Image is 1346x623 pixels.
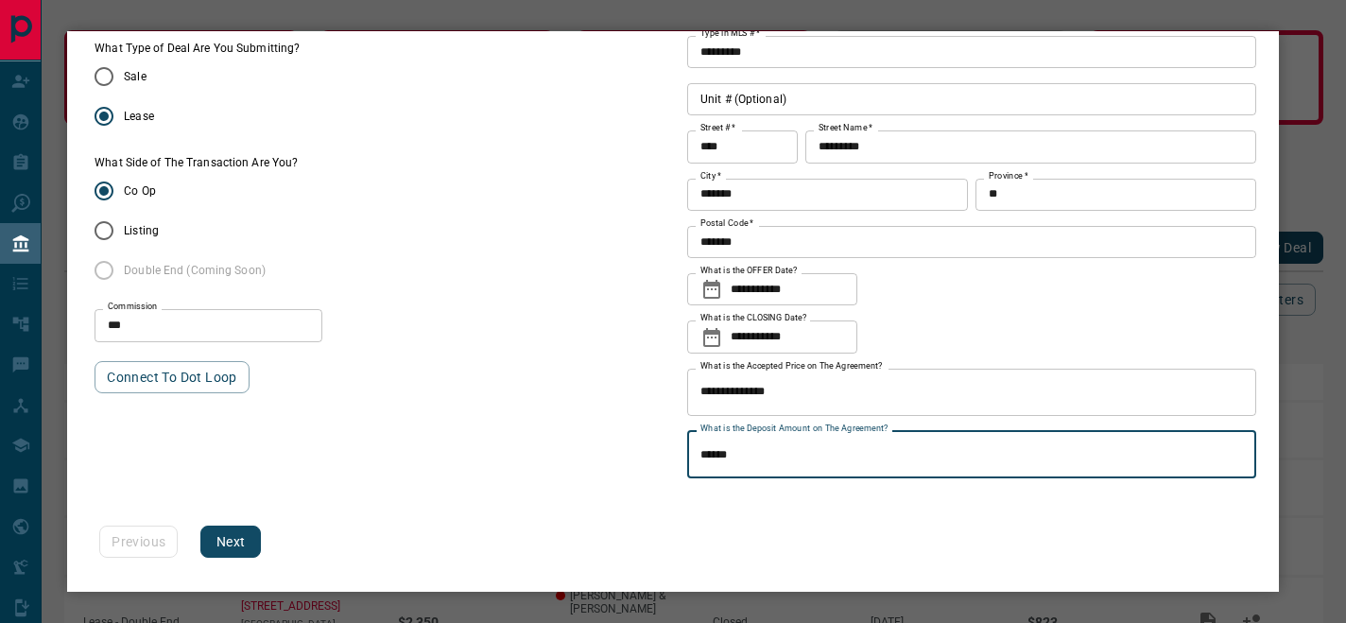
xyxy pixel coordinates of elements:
[95,361,250,393] button: Connect to Dot Loop
[124,182,156,199] span: Co Op
[124,262,266,279] span: Double End (Coming Soon)
[700,170,721,182] label: City
[700,423,889,435] label: What is the Deposit Amount on The Agreement?
[700,122,735,134] label: Street #
[124,108,154,125] span: Lease
[700,217,753,230] label: Postal Code
[700,27,760,40] label: Type in MLS #
[124,222,159,239] span: Listing
[108,301,158,313] label: Commission
[124,68,146,85] span: Sale
[989,170,1027,182] label: Province
[700,360,883,372] label: What is the Accepted Price on The Agreement?
[819,122,872,134] label: Street Name
[200,526,261,558] button: Next
[700,265,797,277] label: What is the OFFER Date?
[95,155,298,171] label: What Side of The Transaction Are You?
[700,312,806,324] label: What is the CLOSING Date?
[95,41,300,57] legend: What Type of Deal Are You Submitting?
